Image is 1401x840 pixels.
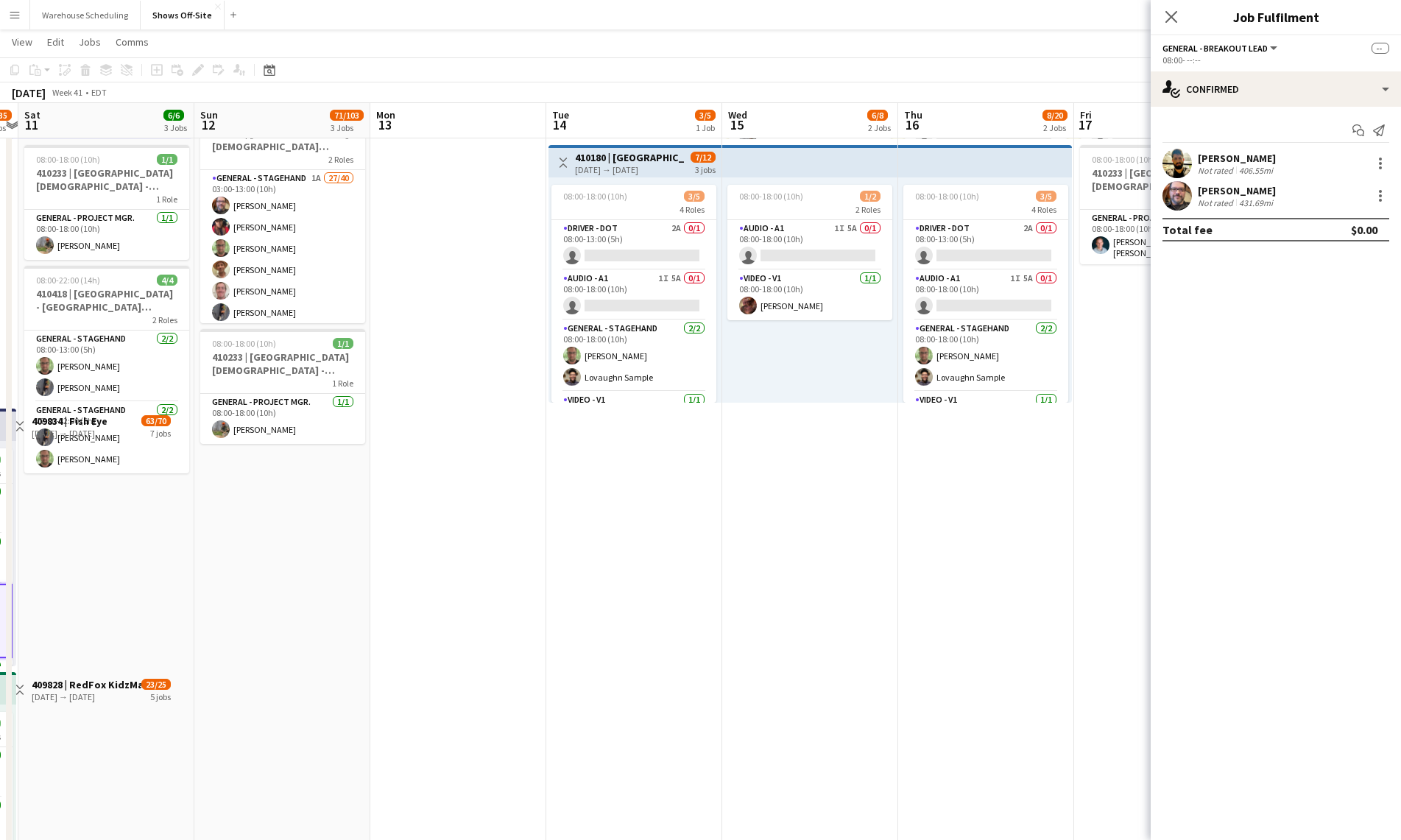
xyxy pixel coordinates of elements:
div: [DATE] [12,85,46,100]
div: Not rated [1198,165,1236,176]
div: Total fee [1162,222,1213,237]
button: Warehouse Scheduling [30,1,141,29]
a: Edit [41,32,70,52]
a: Comms [110,32,155,52]
span: Edit [47,35,64,49]
span: -- [1372,43,1389,54]
div: 431.69mi [1236,197,1276,208]
span: Jobs [79,35,101,49]
div: Confirmed [1151,71,1401,107]
button: Shows Off-Site [141,1,225,29]
span: General - Breakout Lead [1162,43,1268,54]
div: Not rated [1198,197,1236,208]
div: [PERSON_NAME] [1198,152,1276,165]
div: EDT [91,87,107,98]
span: Week 41 [49,87,85,98]
h3: Job Fulfilment [1151,7,1401,27]
a: View [6,32,38,52]
span: View [12,35,32,49]
a: Jobs [73,32,107,52]
div: $0.00 [1351,222,1377,237]
button: General - Breakout Lead [1162,43,1280,54]
span: Comms [116,35,149,49]
div: [PERSON_NAME] [1198,184,1276,197]
div: 406.55mi [1236,165,1276,176]
div: 08:00- --:-- [1162,54,1389,66]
